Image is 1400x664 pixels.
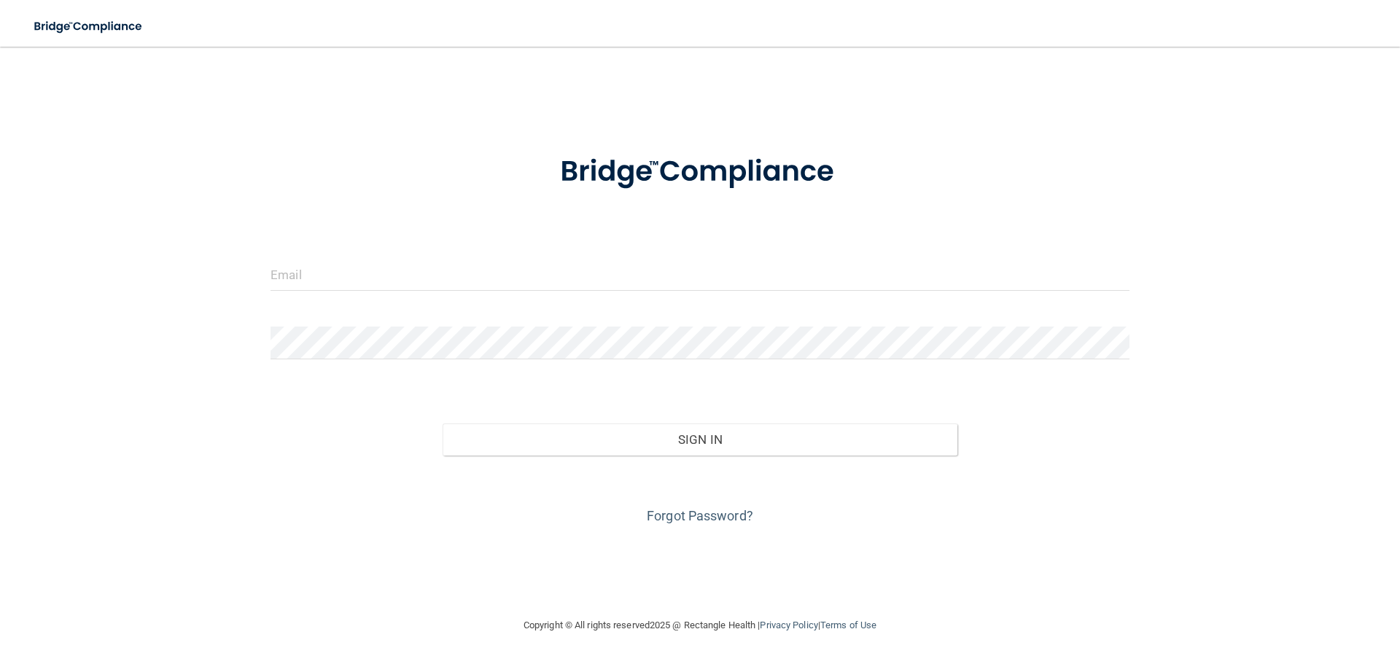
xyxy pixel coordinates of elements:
[443,423,958,456] button: Sign In
[820,620,876,630] a: Terms of Use
[647,508,753,523] a: Forgot Password?
[22,12,156,42] img: bridge_compliance_login_screen.278c3ca4.svg
[434,602,966,649] div: Copyright © All rights reserved 2025 @ Rectangle Health | |
[760,620,817,630] a: Privacy Policy
[530,134,870,210] img: bridge_compliance_login_screen.278c3ca4.svg
[271,258,1129,291] input: Email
